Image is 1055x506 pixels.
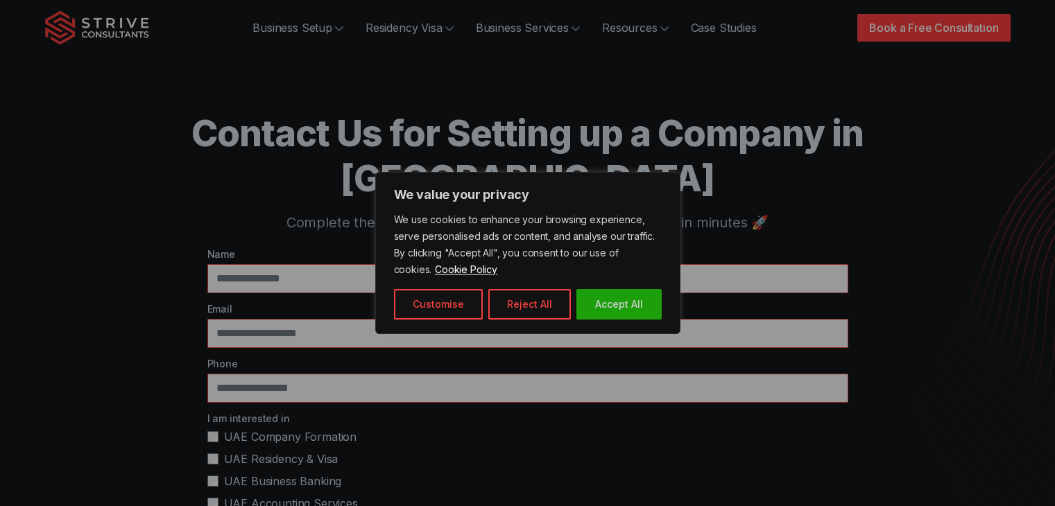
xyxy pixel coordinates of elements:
[576,289,662,320] button: Accept All
[375,172,680,334] div: We value your privacy
[394,186,662,203] p: We value your privacy
[434,263,498,276] a: Cookie Policy
[394,211,662,278] p: We use cookies to enhance your browsing experience, serve personalised ads or content, and analys...
[394,289,483,320] button: Customise
[488,289,571,320] button: Reject All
